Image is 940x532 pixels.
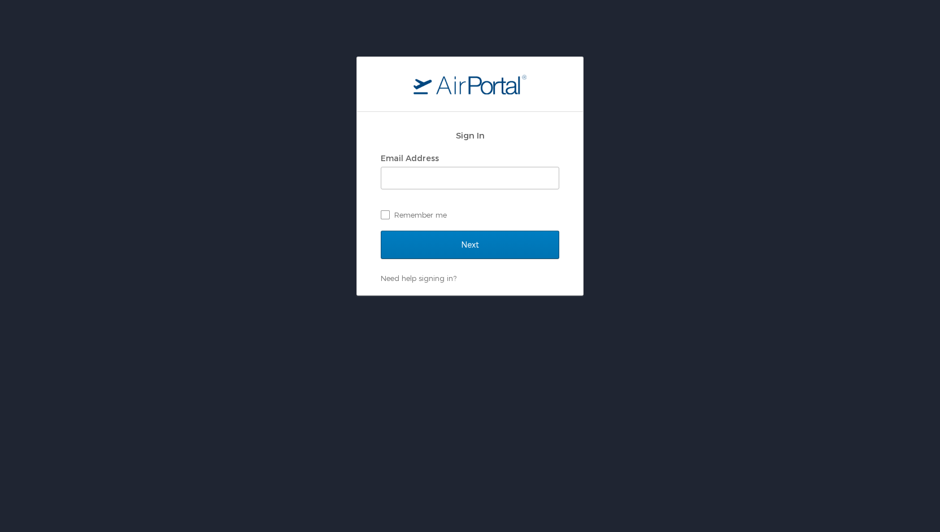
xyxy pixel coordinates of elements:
h2: Sign In [381,129,559,142]
label: Email Address [381,153,439,163]
input: Next [381,231,559,259]
a: Need help signing in? [381,274,456,283]
label: Remember me [381,206,559,223]
img: logo [414,74,526,94]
